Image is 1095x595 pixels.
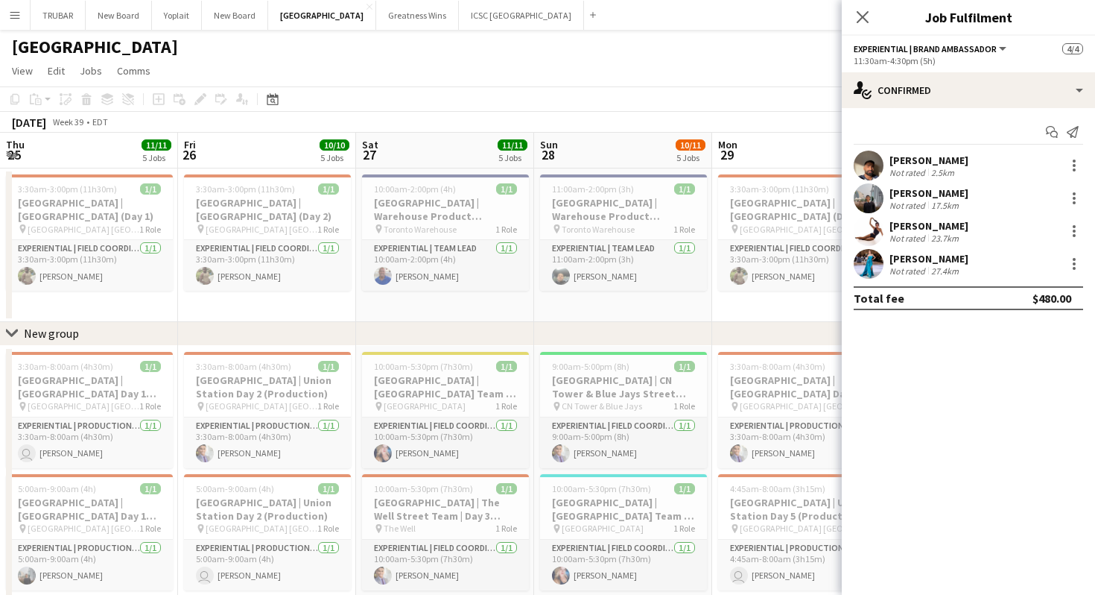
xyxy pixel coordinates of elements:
span: 3:30am-8:00am (4h30m) [196,361,291,372]
app-card-role: Experiential | Production Assistant1/14:45am-8:00am (3h15m) [PERSON_NAME] [718,540,885,591]
div: Not rated [889,167,928,178]
span: 10/11 [676,139,705,151]
span: 1/1 [496,361,517,372]
span: 3:30am-8:00am (4h30m) [730,361,825,372]
app-job-card: 3:30am-8:00am (4h30m)1/1[GEOGRAPHIC_DATA] | [GEOGRAPHIC_DATA] Day 5 Production) [GEOGRAPHIC_DATA]... [718,352,885,468]
h3: [GEOGRAPHIC_DATA] | The Well Street Team | Day 3 (Team Lead) [362,496,529,523]
span: 1/1 [496,183,517,195]
span: Edit [48,64,65,78]
span: CN Tower & Blue Jays [562,400,642,412]
span: 3:30am-8:00am (4h30m) [18,361,113,372]
span: 1/1 [318,183,339,195]
div: 5 Jobs [142,152,171,163]
app-job-card: 10:00am-5:30pm (7h30m)1/1[GEOGRAPHIC_DATA] | [GEOGRAPHIC_DATA] Team | Day 4 (Team Lead) [GEOGRAPH... [540,474,707,591]
h3: [GEOGRAPHIC_DATA] | Warehouse Product Reception (pt.2) [540,196,707,223]
span: [GEOGRAPHIC_DATA] [GEOGRAPHIC_DATA] [28,400,139,412]
div: 23.7km [928,233,962,244]
app-job-card: 3:30am-8:00am (4h30m)1/1[GEOGRAPHIC_DATA] | Union Station Day 2 (Production) [GEOGRAPHIC_DATA] [G... [184,352,351,468]
span: 1/1 [674,361,695,372]
span: 1 Role [317,400,339,412]
span: Fri [184,138,196,151]
h3: [GEOGRAPHIC_DATA] | [GEOGRAPHIC_DATA] Day 1 Production) [6,374,173,400]
span: 4:45am-8:00am (3h15m) [730,483,825,494]
h3: [GEOGRAPHIC_DATA] | [GEOGRAPHIC_DATA] (Day 5) [718,196,885,223]
span: 1/1 [140,183,161,195]
app-job-card: 5:00am-9:00am (4h)1/1[GEOGRAPHIC_DATA] | [GEOGRAPHIC_DATA] Day 1 Production) [GEOGRAPHIC_DATA] [G... [6,474,173,591]
span: 27 [360,146,378,163]
span: 10:00am-5:30pm (7h30m) [374,361,473,372]
div: 17.5km [928,200,962,211]
span: Sat [362,138,378,151]
h3: [GEOGRAPHIC_DATA] | [GEOGRAPHIC_DATA] Team | Day 4 (Team Lead) [540,496,707,523]
app-card-role: Experiential | Field Coordinator1/13:30am-3:00pm (11h30m)[PERSON_NAME] [6,240,173,291]
a: Comms [111,61,156,81]
div: 5 Jobs [320,152,349,163]
app-card-role: Experiential | Field Coordinator1/13:30am-3:00pm (11h30m)[PERSON_NAME] [718,240,885,291]
span: 29 [716,146,737,163]
h3: [GEOGRAPHIC_DATA] | [GEOGRAPHIC_DATA] (Day 2) [184,196,351,223]
span: 10:00am-5:30pm (7h30m) [552,483,651,494]
span: [GEOGRAPHIC_DATA] [562,523,644,534]
app-card-role: Experiential | Production Assistant1/13:30am-8:00am (4h30m)[PERSON_NAME] [718,418,885,468]
span: Comms [117,64,150,78]
button: ICSC [GEOGRAPHIC_DATA] [459,1,584,30]
span: [GEOGRAPHIC_DATA] [GEOGRAPHIC_DATA] [740,523,851,534]
div: Confirmed [842,72,1095,108]
app-job-card: 3:30am-8:00am (4h30m)1/1[GEOGRAPHIC_DATA] | [GEOGRAPHIC_DATA] Day 1 Production) [GEOGRAPHIC_DATA]... [6,352,173,468]
span: [GEOGRAPHIC_DATA] [GEOGRAPHIC_DATA] [740,400,851,412]
span: [GEOGRAPHIC_DATA] [384,400,466,412]
span: 1/1 [318,483,339,494]
app-job-card: 3:30am-3:00pm (11h30m)1/1[GEOGRAPHIC_DATA] | [GEOGRAPHIC_DATA] (Day 5) [GEOGRAPHIC_DATA] [GEOGRAP... [718,174,885,291]
app-job-card: 5:00am-9:00am (4h)1/1[GEOGRAPHIC_DATA] | Union Station Day 2 (Production) [GEOGRAPHIC_DATA] [GEOG... [184,474,351,591]
h3: [GEOGRAPHIC_DATA] | CN Tower & Blue Jays Street Team | Day 4 (Team Lead) [540,374,707,400]
span: 1/1 [496,483,517,494]
div: [DATE] [12,115,46,130]
span: 1 Role [495,400,517,412]
span: 1 Role [139,400,161,412]
app-card-role: Experiential | Production Assistant1/15:00am-9:00am (4h) [PERSON_NAME] [184,540,351,591]
span: Experiential | Brand Ambassador [854,43,997,54]
app-card-role: Experiential | Team Lead1/110:00am-2:00pm (4h)[PERSON_NAME] [362,240,529,291]
div: [PERSON_NAME] [889,252,968,265]
app-job-card: 3:30am-3:00pm (11h30m)1/1[GEOGRAPHIC_DATA] | [GEOGRAPHIC_DATA] (Day 1) [GEOGRAPHIC_DATA] [GEOGRAP... [6,174,173,291]
span: [GEOGRAPHIC_DATA] [GEOGRAPHIC_DATA] [28,523,139,534]
a: Jobs [74,61,108,81]
span: 1/1 [140,361,161,372]
app-card-role: Experiential | Team Lead1/111:00am-2:00pm (3h)[PERSON_NAME] [540,240,707,291]
button: TRUBAR [31,1,86,30]
button: Experiential | Brand Ambassador [854,43,1009,54]
span: 1 Role [673,224,695,235]
app-card-role: Experiential | Field Coordinator1/110:00am-5:30pm (7h30m)[PERSON_NAME] [362,418,529,468]
span: Toronto Warehouse [562,224,635,235]
h3: [GEOGRAPHIC_DATA] | Union Station Day 2 (Production) [184,496,351,523]
span: 10:00am-2:00pm (4h) [374,183,456,195]
span: 1 Role [317,523,339,534]
div: [PERSON_NAME] [889,154,968,167]
span: 1 Role [139,224,161,235]
span: [GEOGRAPHIC_DATA] [GEOGRAPHIC_DATA] [740,224,851,235]
div: 9:00am-5:00pm (8h)1/1[GEOGRAPHIC_DATA] | CN Tower & Blue Jays Street Team | Day 4 (Team Lead) CN ... [540,352,707,468]
app-job-card: 3:30am-3:00pm (11h30m)1/1[GEOGRAPHIC_DATA] | [GEOGRAPHIC_DATA] (Day 2) [GEOGRAPHIC_DATA] [GEOGRAP... [184,174,351,291]
app-job-card: 10:00am-5:30pm (7h30m)1/1[GEOGRAPHIC_DATA] | [GEOGRAPHIC_DATA] Team | Day 3 (Team Lead) [GEOGRAPH... [362,352,529,468]
span: 4/4 [1062,43,1083,54]
app-card-role: Experiential | Field Coordinator1/19:00am-5:00pm (8h)[PERSON_NAME] [540,418,707,468]
span: 1 Role [673,400,695,412]
div: 10:00am-5:30pm (7h30m)1/1[GEOGRAPHIC_DATA] | The Well Street Team | Day 3 (Team Lead) The Well1 R... [362,474,529,591]
span: [GEOGRAPHIC_DATA] [GEOGRAPHIC_DATA] [28,224,139,235]
span: 5:00am-9:00am (4h) [18,483,96,494]
div: [PERSON_NAME] [889,219,968,233]
h3: [GEOGRAPHIC_DATA] | [GEOGRAPHIC_DATA] (Day 1) [6,196,173,223]
app-job-card: 10:00am-2:00pm (4h)1/1[GEOGRAPHIC_DATA] | Warehouse Product Reception (pt.1) Toronto Warehouse1 R... [362,174,529,291]
span: 1 Role [139,523,161,534]
h3: [GEOGRAPHIC_DATA] | Union Station Day 2 (Production) [184,374,351,400]
span: 28 [538,146,558,163]
div: EDT [92,116,108,127]
span: View [12,64,33,78]
span: Thu [6,138,25,151]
